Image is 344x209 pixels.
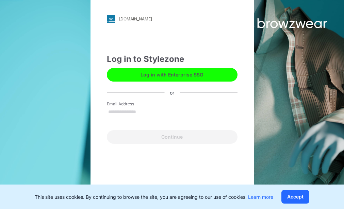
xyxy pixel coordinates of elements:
[164,89,180,96] div: or
[107,68,237,82] button: Log in with Enterprise SSO
[107,15,115,23] img: svg+xml;base64,PHN2ZyB3aWR0aD0iMjgiIGhlaWdodD0iMjgiIHZpZXdCb3g9IjAgMCAyOCAyOCIgZmlsbD0ibm9uZSIgeG...
[35,193,273,201] p: This site uses cookies. By continuing to browse the site, you are agreeing to our use of cookies.
[119,16,152,21] div: [DOMAIN_NAME]
[107,15,237,23] a: [DOMAIN_NAME]
[107,101,154,107] label: Email Address
[248,194,273,200] a: Learn more
[281,190,309,204] button: Accept
[242,17,327,29] img: browzwear-logo.73288ffb.svg
[107,53,237,65] div: Log in to Stylezone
